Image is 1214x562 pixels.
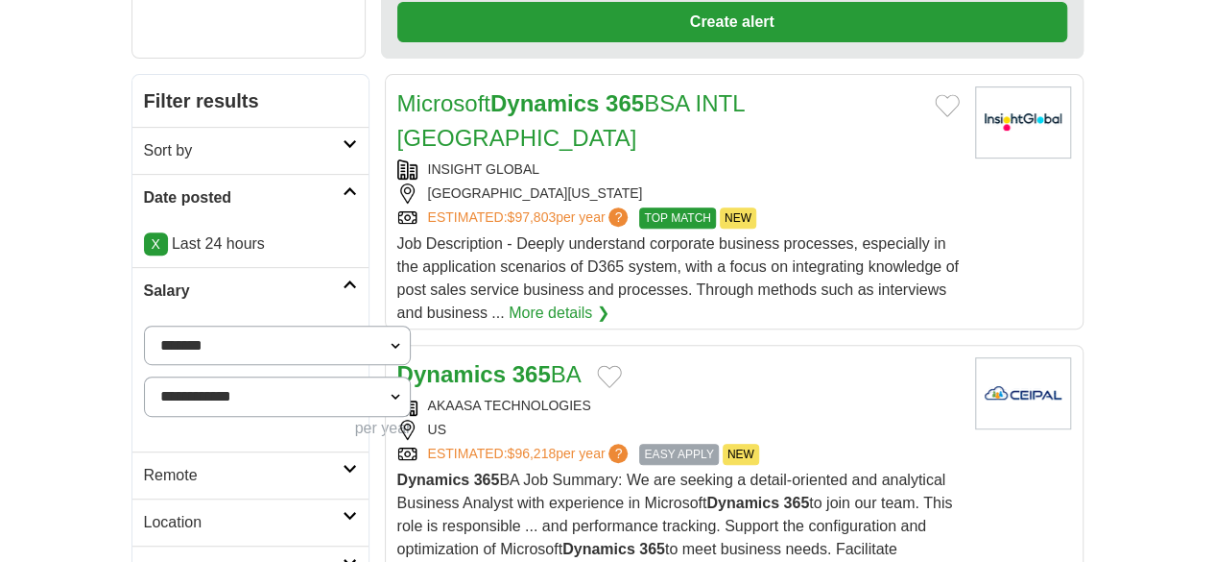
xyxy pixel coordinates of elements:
[474,472,500,488] strong: 365
[144,186,343,209] h2: Date posted
[144,464,343,487] h2: Remote
[639,444,718,465] span: EASY APPLY
[608,444,628,463] span: ?
[132,174,369,221] a: Date posted
[144,139,343,162] h2: Sort by
[132,499,369,546] a: Location
[144,232,168,256] a: X
[397,183,960,204] div: [GEOGRAPHIC_DATA][US_STATE]
[397,420,960,440] div: US
[144,511,343,534] h2: Location
[397,361,582,387] a: Dynamics 365BA
[428,444,632,465] a: ESTIMATED:$96,218per year?
[490,90,599,116] strong: Dynamics
[935,94,960,117] button: Add to favorite jobs
[512,361,551,387] strong: 365
[397,472,470,488] strong: Dynamics
[428,161,539,177] a: INSIGHT GLOBAL
[132,452,369,499] a: Remote
[507,209,556,225] span: $97,803
[397,235,959,321] span: Job Description - Deeply understand corporate business processes, especially in the application s...
[507,446,556,461] span: $96,218
[132,267,369,314] a: Salary
[509,302,609,325] a: More details ❯
[783,495,809,511] strong: 365
[720,208,756,229] span: NEW
[397,396,960,416] div: AKAASA TECHNOLOGIES
[144,280,343,303] h2: Salary
[428,208,632,229] a: ESTIMATED:$97,803per year?
[608,208,628,227] span: ?
[397,2,1067,42] button: Create alert
[144,417,412,440] div: per year
[132,75,369,127] h2: Filter results
[639,208,715,229] span: TOP MATCH
[606,90,644,116] strong: 365
[144,232,357,256] p: Last 24 hours
[723,444,759,465] span: NEW
[397,361,506,387] strong: Dynamics
[132,127,369,174] a: Sort by
[639,541,665,557] strong: 365
[706,495,779,511] strong: Dynamics
[975,86,1071,159] img: Insight Global logo
[597,365,622,388] button: Add to favorite jobs
[397,90,745,151] a: MicrosoftDynamics 365BSA INTL [GEOGRAPHIC_DATA]
[562,541,635,557] strong: Dynamics
[975,357,1071,429] img: Company logo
